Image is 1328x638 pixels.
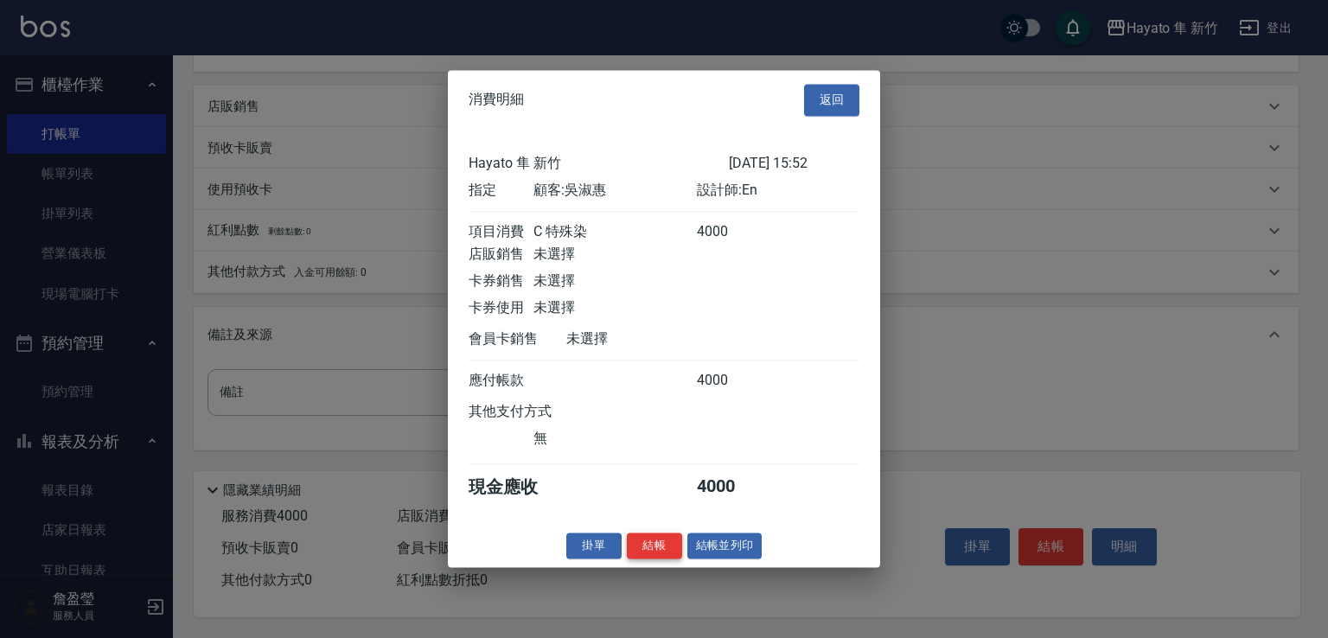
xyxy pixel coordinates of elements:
div: 指定 [469,182,533,200]
div: 未選擇 [533,246,696,264]
div: 顧客: 吳淑惠 [533,182,696,200]
div: 現金應收 [469,475,566,499]
div: 設計師: En [697,182,859,200]
div: [DATE] 15:52 [729,155,859,173]
div: 未選擇 [566,330,729,348]
button: 結帳並列印 [687,533,763,559]
div: 4000 [697,223,762,241]
div: 應付帳款 [469,372,533,390]
div: 4000 [697,475,762,499]
div: 未選擇 [533,272,696,290]
div: 其他支付方式 [469,403,599,421]
button: 返回 [804,84,859,116]
div: Hayato 隼 新竹 [469,155,729,173]
div: C 特殊染 [533,223,696,241]
div: 未選擇 [533,299,696,317]
button: 掛單 [566,533,622,559]
div: 會員卡銷售 [469,330,566,348]
div: 4000 [697,372,762,390]
div: 卡券銷售 [469,272,533,290]
div: 項目消費 [469,223,533,241]
div: 無 [533,430,696,448]
button: 結帳 [627,533,682,559]
span: 消費明細 [469,92,524,109]
div: 卡券使用 [469,299,533,317]
div: 店販銷售 [469,246,533,264]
